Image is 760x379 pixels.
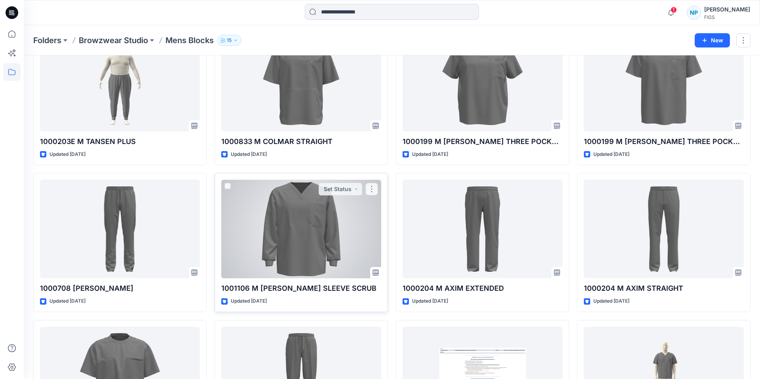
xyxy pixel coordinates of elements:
p: Updated [DATE] [593,150,629,159]
div: NP [687,6,701,20]
p: Updated [DATE] [412,297,448,305]
p: 1000204 M AXIM EXTENDED [403,283,562,294]
p: 1000708 [PERSON_NAME] [40,283,200,294]
span: 1 [671,7,677,13]
p: Mens Blocks [165,35,214,46]
p: Updated [DATE] [231,150,267,159]
div: FIGS [704,14,750,20]
p: Updated [DATE] [593,297,629,305]
a: 1000203E M TANSEN PLUS [40,33,200,131]
button: New [695,33,730,47]
a: 1000204 M AXIM EXTENDED [403,180,562,278]
p: 1000199 M [PERSON_NAME] THREE POCKET BASE [584,136,744,147]
a: 1000708 M LLOYD STRAIGHT [40,180,200,278]
a: 1000204 M AXIM STRAIGHT [584,180,744,278]
a: 1000833 M COLMAR STRAIGHT [221,33,381,131]
button: 15 [217,35,241,46]
p: Updated [DATE] [412,150,448,159]
p: Updated [DATE] [49,297,85,305]
p: 15 [227,36,232,45]
a: Browzwear Studio [79,35,148,46]
p: 1001106 M [PERSON_NAME] SLEEVE SCRUB [221,283,381,294]
p: Updated [DATE] [49,150,85,159]
p: 1000204 M AXIM STRAIGHT [584,283,744,294]
a: 1000199 M LEON THREE POCKET BASE [584,33,744,131]
p: Updated [DATE] [231,297,267,305]
p: 1000203E M TANSEN PLUS [40,136,200,147]
a: 1000199 M LEON THREE POCKET PLUS [403,33,562,131]
a: 1001106 M LEON LONG SLEEVE SCRUB [221,180,381,278]
div: [PERSON_NAME] [704,5,750,14]
p: 1000199 M [PERSON_NAME] THREE POCKET PLUS [403,136,562,147]
a: Folders [33,35,61,46]
p: 1000833 M COLMAR STRAIGHT [221,136,381,147]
